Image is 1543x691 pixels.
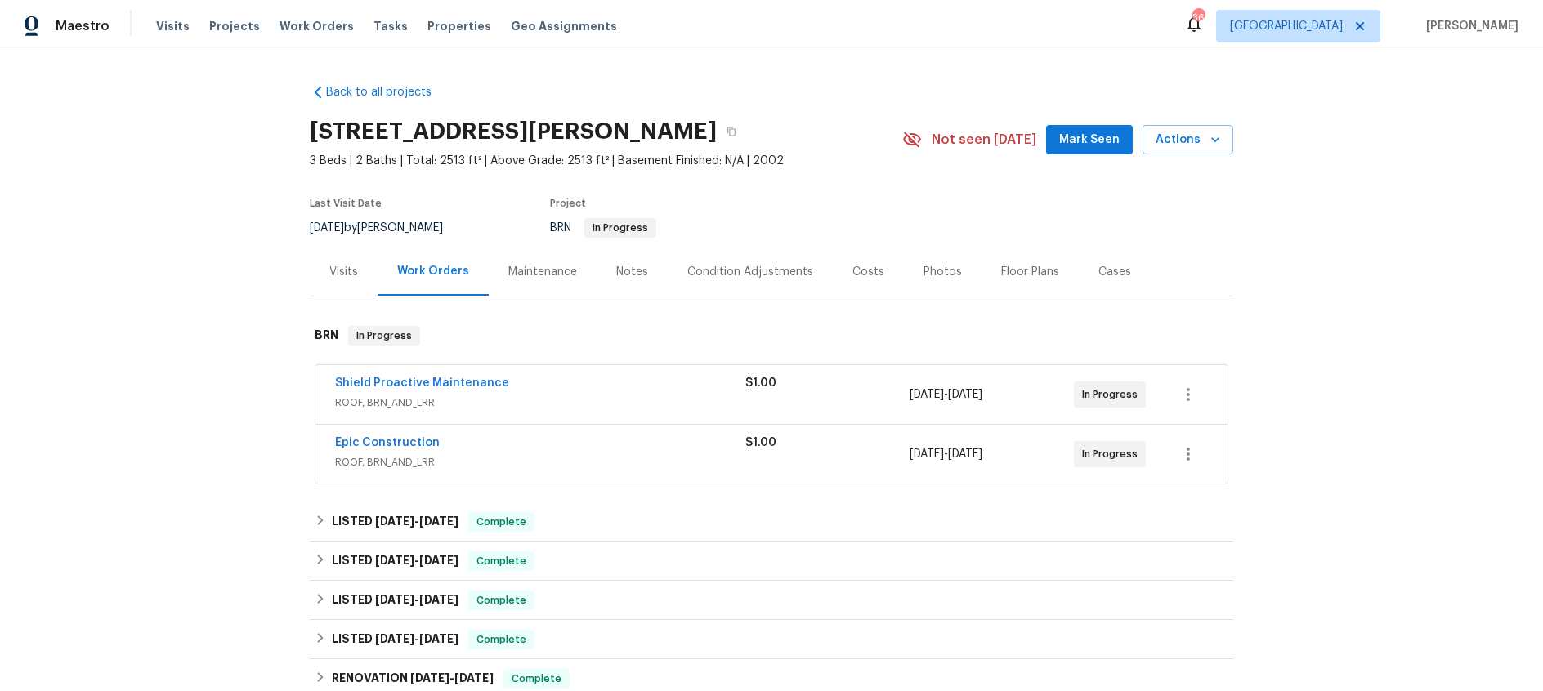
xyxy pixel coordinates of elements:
div: Work Orders [397,263,469,279]
span: [DATE] [419,555,458,566]
div: Condition Adjustments [687,264,813,280]
span: Actions [1156,130,1220,150]
button: Copy Address [717,117,746,146]
span: Geo Assignments [511,18,617,34]
div: Photos [924,264,962,280]
div: LISTED [DATE]-[DATE]Complete [310,502,1233,542]
div: Floor Plans [1001,264,1059,280]
span: Projects [209,18,260,34]
div: by [PERSON_NAME] [310,218,463,238]
span: Tasks [373,20,408,32]
span: - [410,672,494,684]
span: Complete [470,514,533,530]
h6: LISTED [332,591,458,610]
div: LISTED [DATE]-[DATE]Complete [310,581,1233,620]
h6: LISTED [332,512,458,532]
a: Shield Proactive Maintenance [335,377,509,389]
div: LISTED [DATE]-[DATE]Complete [310,542,1233,581]
span: Complete [470,553,533,569]
span: [DATE] [410,672,449,684]
a: Epic Construction [335,437,440,448]
span: [DATE] [375,555,414,566]
span: Last Visit Date [310,198,382,208]
span: - [375,594,458,605]
span: - [375,633,458,644]
span: Project [550,198,586,208]
h6: BRN [315,326,338,345]
div: Cases [1098,264,1131,280]
span: [DATE] [948,448,982,460]
span: In Progress [1082,446,1144,462]
div: Notes [616,264,648,280]
div: LISTED [DATE]-[DATE]Complete [310,620,1233,659]
span: [PERSON_NAME] [1420,18,1518,34]
span: In Progress [350,328,418,344]
span: 3 Beds | 2 Baths | Total: 2513 ft² | Above Grade: 2513 ft² | Basement Finished: N/A | 2002 [310,153,902,169]
span: - [375,555,458,566]
div: BRN In Progress [310,310,1233,362]
span: [DATE] [375,594,414,605]
span: Complete [470,631,533,648]
button: Actions [1143,125,1233,155]
h6: LISTED [332,630,458,649]
span: [DATE] [419,633,458,644]
span: - [910,446,982,462]
span: [DATE] [310,222,344,234]
div: Visits [329,264,358,280]
div: Costs [852,264,884,280]
span: Work Orders [280,18,354,34]
a: Back to all projects [310,84,467,100]
span: In Progress [1082,386,1144,403]
span: - [910,386,982,403]
h2: [STREET_ADDRESS][PERSON_NAME] [310,123,717,140]
span: Maestro [56,18,110,34]
span: [DATE] [419,594,458,605]
span: In Progress [586,223,655,233]
span: - [375,515,458,527]
span: Complete [470,592,533,609]
span: Visits [156,18,190,34]
div: 36 [1192,10,1204,26]
span: [DATE] [948,389,982,400]
span: ROOF, BRN_AND_LRR [335,454,745,470]
span: [DATE] [375,515,414,527]
span: BRN [550,222,656,234]
h6: LISTED [332,551,458,571]
span: [DATE] [375,633,414,644]
span: [DATE] [454,672,494,684]
h6: RENOVATION [332,669,494,689]
span: Properties [427,18,491,34]
button: Mark Seen [1046,125,1133,155]
span: Complete [505,671,568,687]
span: [DATE] [419,515,458,527]
div: Maintenance [508,264,577,280]
span: Not seen [DATE] [932,132,1036,148]
span: $1.00 [745,437,776,448]
span: [GEOGRAPHIC_DATA] [1230,18,1343,34]
span: [DATE] [910,389,944,400]
span: [DATE] [910,448,944,460]
span: ROOF, BRN_AND_LRR [335,395,745,411]
span: Mark Seen [1059,130,1120,150]
span: $1.00 [745,377,776,389]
